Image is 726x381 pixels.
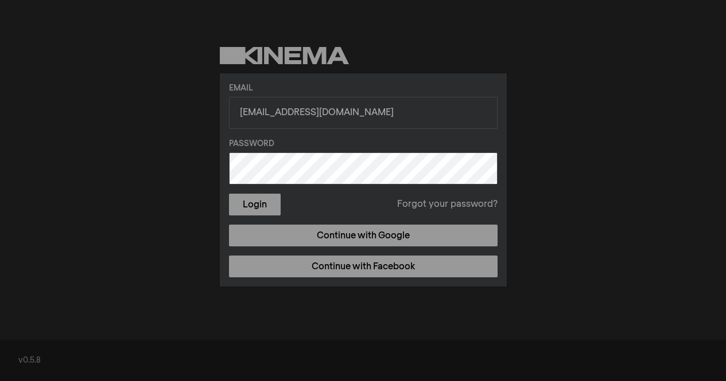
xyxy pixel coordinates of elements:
a: Continue with Google [229,225,498,246]
div: v0.5.8 [18,355,708,367]
label: Password [229,138,498,150]
label: Email [229,83,498,95]
a: Forgot your password? [397,198,498,211]
a: Continue with Facebook [229,256,498,277]
button: Login [229,194,281,215]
